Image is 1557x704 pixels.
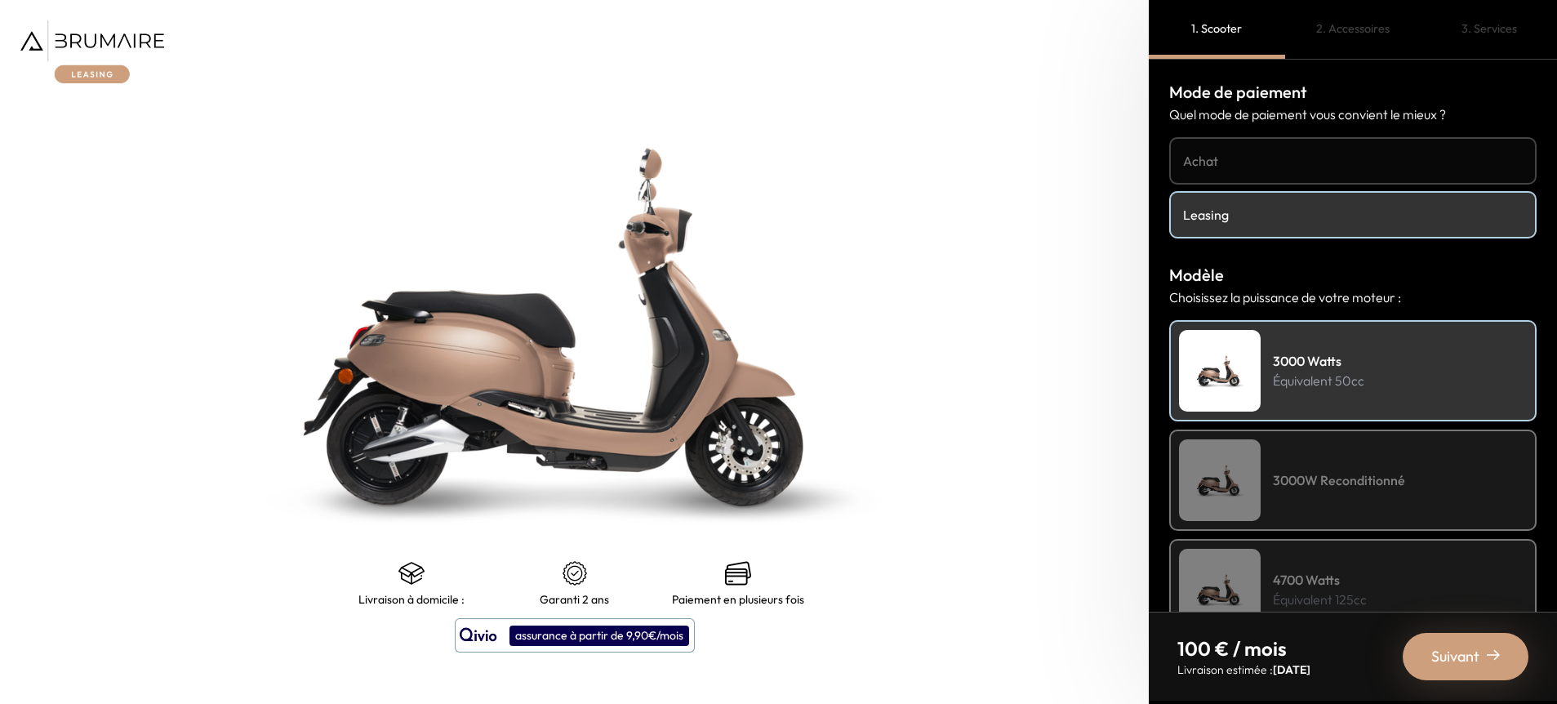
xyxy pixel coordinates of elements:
[1431,645,1479,668] span: Suivant
[1169,80,1537,105] h3: Mode de paiement
[1183,151,1523,171] h4: Achat
[562,560,588,586] img: certificat-de-garantie.png
[1169,263,1537,287] h3: Modèle
[1273,371,1364,390] p: Équivalent 50cc
[358,593,465,606] p: Livraison à domicile :
[672,593,804,606] p: Paiement en plusieurs fois
[1177,635,1310,662] p: 100 € / mois
[1273,570,1367,590] h4: 4700 Watts
[1183,205,1523,225] h4: Leasing
[509,626,689,646] div: assurance à partir de 9,90€/mois
[1487,648,1500,662] img: right-arrow-2.png
[1273,662,1310,677] span: [DATE]
[1179,439,1261,521] img: Scooter Leasing
[1179,330,1261,412] img: Scooter Leasing
[1169,105,1537,124] p: Quel mode de paiement vous convient le mieux ?
[460,626,497,645] img: logo qivio
[1177,662,1310,678] p: Livraison estimée :
[1179,549,1261,630] img: Scooter Leasing
[1273,351,1364,371] h4: 3000 Watts
[455,618,695,653] button: assurance à partir de 9,90€/mois
[20,20,164,83] img: Brumaire Leasing
[1273,470,1405,490] h4: 3000W Reconditionné
[1273,590,1367,609] p: Équivalent 125cc
[1169,287,1537,307] p: Choisissez la puissance de votre moteur :
[1169,137,1537,185] a: Achat
[540,593,609,606] p: Garanti 2 ans
[398,560,425,586] img: shipping.png
[725,560,751,586] img: credit-cards.png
